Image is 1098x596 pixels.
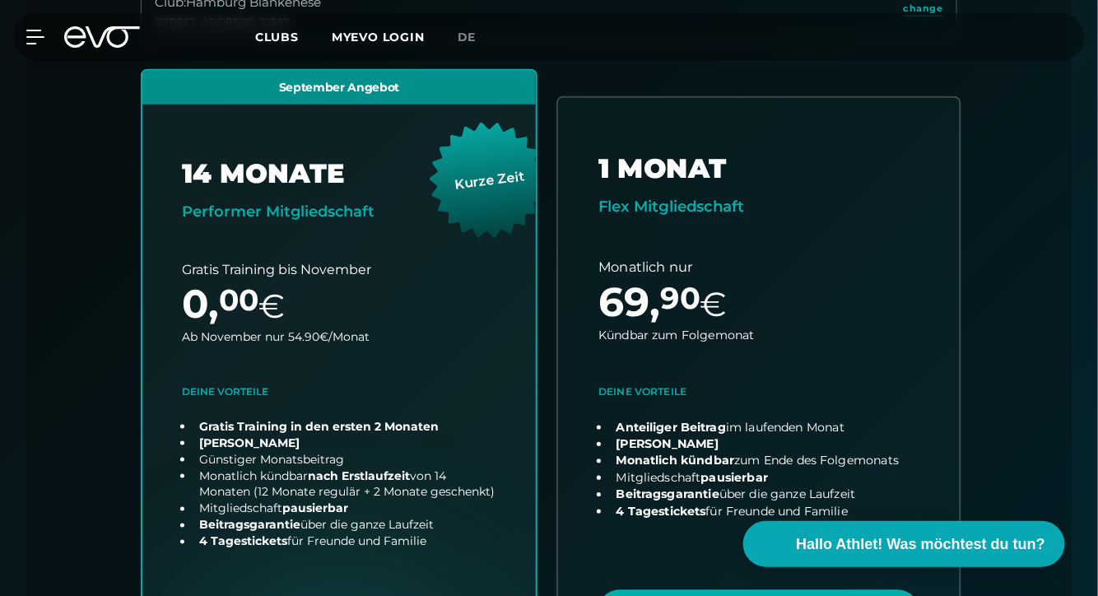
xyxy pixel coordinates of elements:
a: MYEVO LOGIN [332,30,425,44]
button: Hallo Athlet! Was möchtest du tun? [743,521,1065,567]
span: Clubs [255,30,299,44]
a: Clubs [255,29,332,44]
a: de [458,28,496,47]
span: Hallo Athlet! Was möchtest du tun? [796,533,1045,556]
span: de [458,30,477,44]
